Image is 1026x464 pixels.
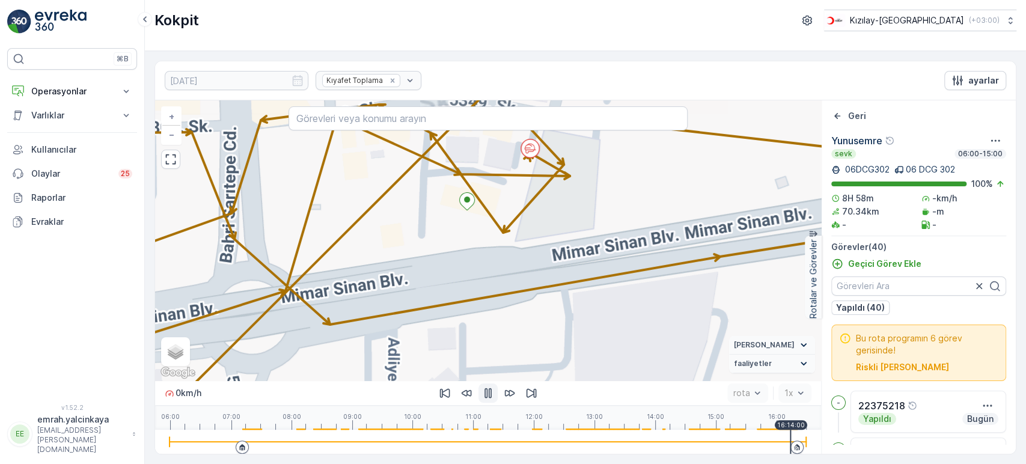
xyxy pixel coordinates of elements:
img: logo [7,10,31,34]
input: Görevleri veya konumu arayın [289,106,688,130]
p: sevk [834,149,853,159]
img: k%C4%B1z%C4%B1lay_jywRncg.png [824,14,845,27]
p: - [842,219,846,231]
button: Operasyonlar [7,79,137,103]
div: Yardım Araç İkonu [885,136,894,145]
p: Raporlar [31,192,132,204]
div: Yardım Araç İkonu [908,401,917,411]
img: logo_light-DOdMpM7g.png [35,10,87,34]
p: Operasyonlar [31,85,113,97]
button: Varlıklar [7,103,137,127]
a: Yakınlaştır [162,108,180,126]
p: 10:00 [404,413,421,420]
button: Riskli Görevleri Seçin [856,361,949,373]
span: v 1.52.2 [7,404,137,411]
img: Google [158,365,198,380]
p: Geçici Görev Ekle [848,258,921,270]
p: 12:00 [525,413,543,420]
button: Yapıldı (40) [831,301,890,315]
a: Geçici Görev Ekle [831,258,921,270]
p: Rotalar ve Görevler [807,239,819,319]
p: 07:00 [222,413,240,420]
p: 16:14:00 [777,421,805,429]
a: Geri [831,110,866,122]
p: 25 [121,169,130,179]
span: − [169,129,175,139]
p: Olaylar [31,168,111,180]
p: 06 DCG 302 [906,163,955,176]
button: ayarlar [944,71,1006,90]
p: Görevler ( 40 ) [831,241,1006,253]
p: Yapıldı [862,413,893,425]
span: Bu rota programın 6 görev gerisinde! [856,332,998,356]
p: Bugün [966,413,995,425]
span: [PERSON_NAME] [734,340,795,350]
button: EEemrah.yalcinkaya[EMAIL_ADDRESS][PERSON_NAME][DOMAIN_NAME] [7,414,137,454]
p: -km/h [932,192,957,204]
p: 8H 58m [842,192,874,204]
p: Kızılay-[GEOGRAPHIC_DATA] [850,14,964,26]
p: 08:00 [282,413,301,420]
a: Raporlar [7,186,137,210]
p: Geri [848,110,866,122]
p: emrah.yalcinkaya [37,414,126,426]
span: + [169,111,174,121]
p: 11:00 [465,413,481,420]
p: Riskli [PERSON_NAME] [856,361,949,373]
p: [EMAIL_ADDRESS][PERSON_NAME][DOMAIN_NAME] [37,426,126,454]
div: EE [10,424,29,444]
p: Yapıldı (40) [836,302,885,314]
a: Layers [162,338,189,365]
a: Bu bölgeyi Google Haritalar'da açın (yeni pencerede açılır) [158,365,198,380]
p: - [932,219,936,231]
p: 15:00 [707,413,724,420]
a: Olaylar25 [7,162,137,186]
p: 0 km/h [176,387,201,399]
p: 13:00 [586,413,603,420]
p: 06:00 [161,413,180,420]
p: Evraklar [31,216,132,228]
p: Kullanıcılar [31,144,132,156]
p: 06:00-15:00 [957,149,1004,159]
p: ⌘B [117,54,129,64]
a: Kullanıcılar [7,138,137,162]
input: Görevleri Ara [831,276,1006,296]
p: 06DCG302 [843,163,890,176]
button: Kızılay-[GEOGRAPHIC_DATA](+03:00) [824,10,1016,31]
summary: [PERSON_NAME] [729,336,815,355]
p: 100 % [971,178,993,190]
a: Evraklar [7,210,137,234]
p: 16:00 [768,413,786,420]
input: dd/mm/yyyy [165,71,308,90]
p: 09:00 [343,413,362,420]
a: Uzaklaştır [162,126,180,144]
p: - [837,398,840,408]
p: 22375218 [858,398,905,413]
summary: faaliyetler [729,355,815,373]
p: Varlıklar [31,109,113,121]
p: -m [932,206,944,218]
span: faaliyetler [734,359,772,368]
p: Kokpit [154,11,199,30]
p: Yunusemre [831,133,882,148]
p: 70.34km [842,206,879,218]
p: ( +03:00 ) [969,16,1000,25]
p: ayarlar [968,75,999,87]
p: 14:00 [647,413,664,420]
